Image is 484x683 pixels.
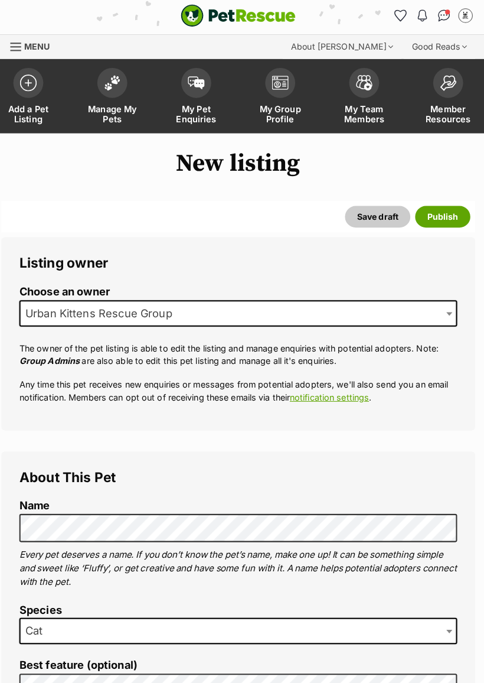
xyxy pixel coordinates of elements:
[456,6,475,25] button: My account
[27,73,44,90] img: add-pet-listing-icon-0afa8454b4691262ce3f59096e99ab1cd57d4a30225e0717b998d2c9b9846f56.svg
[91,102,145,122] span: Manage My Pets
[422,102,475,122] span: Member Resources
[242,61,325,131] a: My Group Profile
[286,34,403,58] div: About [PERSON_NAME]
[27,608,457,634] span: Cat
[275,74,292,89] img: group-profile-icon-3fa3cf56718a62981997c0bc7e787c4b2cf8bcc04b72c1350f741eb67cf2f40e.svg
[174,102,227,122] span: My Pet Enquiries
[27,594,457,607] label: Species
[416,203,470,224] button: Publish
[347,203,411,224] button: Save draft
[159,61,242,131] a: My Pet Enquiries
[27,649,457,661] label: Best feature (optional)
[31,41,57,51] span: Menu
[185,4,299,27] a: PetRescue
[393,6,475,25] ul: Account quick links
[439,9,451,21] img: chat-41dd97257d64d25036548639549fe6c8038ab92f7586957e7f3b1b290dea8141.svg
[27,350,86,360] em: Group Admins
[27,295,457,321] span: Urban Kittens Rescue Group
[192,75,209,88] img: pet-enquiries-icon-7e3ad2cf08bfb03b45e93fb7055b45f3efa6380592205ae92323e6603595dc1f.svg
[393,6,411,25] a: Favourites
[325,61,407,131] a: My Team Members
[27,336,457,362] p: The owner of the pet listing is able to edit the listing and manage enquiries with potential adop...
[27,492,457,504] label: Name
[414,6,433,25] button: Notifications
[440,74,457,90] img: member-resources-icon-8e73f808a243e03378d46382f2149f9095a855e16c252ad45f914b54edf8863c.svg
[460,9,472,21] img: Urban Kittens Rescue Group profile pic
[18,34,65,56] a: Menu
[185,4,299,27] img: logo-cat-932fe2b9b8326f06289b0f2fb663e598f794de774fb13d1741a6617ecf9a85b4.svg
[358,74,374,89] img: team-members-icon-5396bd8760b3fe7c0b43da4ab00e1e3bb1a5d9ba89233759b79545d2d3fc5d0d.svg
[27,251,114,266] span: Listing owner
[435,6,454,25] a: Conversations
[405,34,475,58] div: Good Reads
[257,102,310,122] span: My Group Profile
[28,613,61,629] span: Cat
[77,61,159,131] a: Manage My Pets
[28,300,189,317] span: Urban Kittens Rescue Group
[9,102,62,122] span: Add a Pet Listing
[27,372,457,398] p: Any time this pet receives new enquiries or messages from potential adopters, we'll also send you...
[27,461,122,477] span: About This Pet
[418,9,428,21] img: notifications-46538b983faf8c2785f20acdc204bb7945ddae34d4c08c2a6579f10ce5e182be.svg
[110,74,126,89] img: manage-my-pets-icon-02211641906a0b7f246fdf0571729dbe1e7629f14944591b6c1af311fb30b64b.svg
[293,386,371,396] a: notification settings
[27,281,457,294] label: Choose an owner
[27,539,457,580] p: Every pet deserves a name. If you don’t know the pet’s name, make one up! It can be something sim...
[339,102,393,122] span: My Team Members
